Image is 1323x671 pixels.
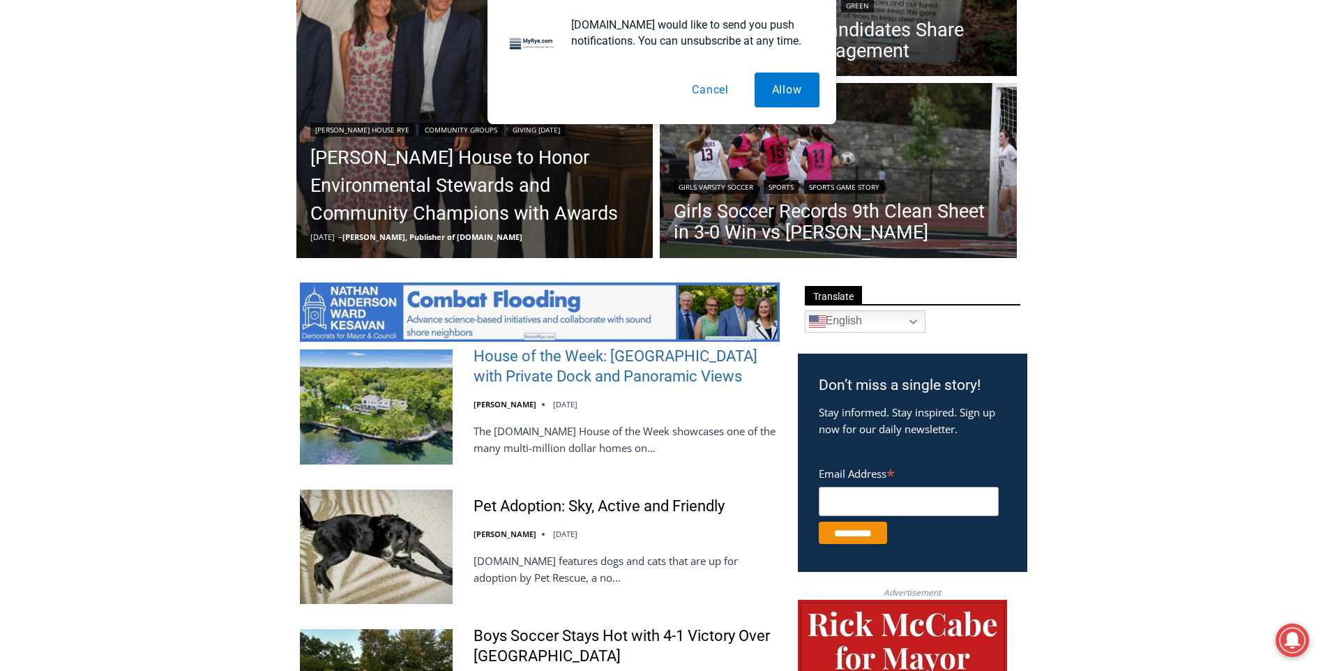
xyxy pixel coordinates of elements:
a: English [805,310,925,333]
button: Allow [755,73,819,107]
time: [DATE] [310,232,335,242]
a: House of the Week: [GEOGRAPHIC_DATA] with Private Dock and Panoramic Views [474,347,780,386]
img: House of the Week: Historic Rye Waterfront Estate with Private Dock and Panoramic Views [300,349,453,464]
a: [PERSON_NAME] House to Honor Environmental Stewards and Community Champions with Awards [310,144,640,227]
a: Community Groups [420,123,502,137]
a: Pet Adoption: Sky, Active and Friendly [474,497,725,517]
a: Sports Game Story [804,180,884,194]
a: [PERSON_NAME] Read Sanctuary Fall Fest: [DATE] [1,139,209,174]
div: [DOMAIN_NAME] would like to send you push notifications. You can unsubscribe at any time. [560,17,819,49]
span: Advertisement [870,586,955,599]
time: [DATE] [553,399,577,409]
div: 6 [163,118,169,132]
a: [PERSON_NAME], Publisher of [DOMAIN_NAME] [342,232,522,242]
time: [DATE] [553,529,577,539]
img: Pet Adoption: Sky, Active and Friendly [300,490,453,604]
div: | | [674,177,1003,194]
a: Intern @ [DOMAIN_NAME] [335,135,676,174]
a: Girls Soccer Records 9th Clean Sheet in 3-0 Win vs [PERSON_NAME] [674,201,1003,243]
span: – [338,232,342,242]
img: notification icon [504,17,560,73]
p: The [DOMAIN_NAME] House of the Week showcases one of the many multi-million dollar homes on… [474,423,780,456]
div: Apply Now <> summer and RHS senior internships available [352,1,659,135]
p: Stay informed. Stay inspired. Sign up now for our daily newsletter. [819,404,1006,437]
div: | | [310,120,640,137]
h4: [PERSON_NAME] Read Sanctuary Fall Fest: [DATE] [11,140,186,172]
label: Email Address [819,460,999,485]
a: Giving [DATE] [508,123,565,137]
a: [PERSON_NAME] [474,399,536,409]
h3: Don’t miss a single story! [819,375,1006,397]
a: [PERSON_NAME] House Rye [310,123,414,137]
a: [PERSON_NAME] [474,529,536,539]
div: Face Painting [146,41,199,114]
div: 3 [146,118,153,132]
span: Intern @ [DOMAIN_NAME] [365,139,647,170]
a: Boys Soccer Stays Hot with 4-1 Victory Over [GEOGRAPHIC_DATA] [474,626,780,666]
div: / [156,118,160,132]
a: Sports [764,180,799,194]
button: Cancel [674,73,746,107]
span: Translate [805,286,862,305]
img: en [809,313,826,330]
a: Girls Varsity Soccer [674,180,758,194]
p: [DOMAIN_NAME] features dogs and cats that are up for adoption by Pet Rescue, a no… [474,552,780,586]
